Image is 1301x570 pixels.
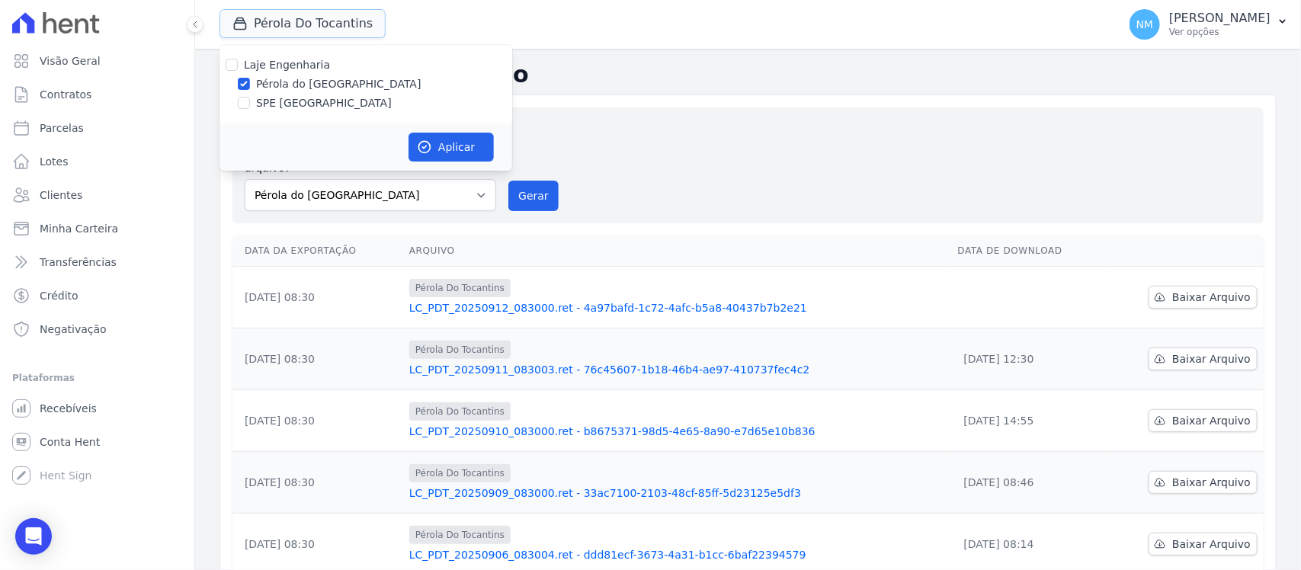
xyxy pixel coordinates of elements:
[952,390,1105,452] td: [DATE] 14:55
[1172,413,1251,428] span: Baixar Arquivo
[40,288,79,303] span: Crédito
[220,61,1277,88] h2: Exportações de Retorno
[1149,471,1258,494] a: Baixar Arquivo
[409,485,946,501] a: LC_PDT_20250909_083000.ret - 33ac7100-2103-48cf-85ff-5d23125e5df3
[409,133,494,162] button: Aplicar
[232,452,403,514] td: [DATE] 08:30
[40,322,107,337] span: Negativação
[508,181,559,211] button: Gerar
[409,547,946,562] a: LC_PDT_20250906_083004.ret - ddd81ecf-3673-4a31-b1cc-6baf22394579
[40,53,101,69] span: Visão Geral
[409,341,511,359] span: Pérola Do Tocantins
[40,221,118,236] span: Minha Carteira
[409,279,511,297] span: Pérola Do Tocantins
[6,146,188,177] a: Lotes
[40,401,97,416] span: Recebíveis
[256,95,392,111] label: SPE [GEOGRAPHIC_DATA]
[40,87,91,102] span: Contratos
[40,187,82,203] span: Clientes
[6,247,188,277] a: Transferências
[409,424,946,439] a: LC_PDT_20250910_083000.ret - b8675371-98d5-4e65-8a90-e7d65e10b836
[952,235,1105,267] th: Data de Download
[40,154,69,169] span: Lotes
[1172,536,1251,552] span: Baixar Arquivo
[6,113,188,143] a: Parcelas
[409,464,511,482] span: Pérola Do Tocantins
[40,255,117,270] span: Transferências
[244,59,330,71] label: Laje Engenharia
[409,526,511,544] span: Pérola Do Tocantins
[1169,26,1271,38] p: Ver opções
[6,280,188,311] a: Crédito
[1172,475,1251,490] span: Baixar Arquivo
[220,9,386,38] button: Pérola Do Tocantins
[6,427,188,457] a: Conta Hent
[409,362,946,377] a: LC_PDT_20250911_083003.ret - 76c45607-1b18-46b4-ae97-410737fec4c2
[1149,533,1258,556] a: Baixar Arquivo
[1136,19,1154,30] span: NM
[409,300,946,315] a: LC_PDT_20250912_083000.ret - 4a97bafd-1c72-4afc-b5a8-40437b7b2e21
[409,402,511,421] span: Pérola Do Tocantins
[6,46,188,76] a: Visão Geral
[952,452,1105,514] td: [DATE] 08:46
[232,267,403,328] td: [DATE] 08:30
[15,518,52,555] div: Open Intercom Messenger
[232,235,403,267] th: Data da Exportação
[1172,351,1251,367] span: Baixar Arquivo
[6,213,188,244] a: Minha Carteira
[6,393,188,424] a: Recebíveis
[232,328,403,390] td: [DATE] 08:30
[952,328,1105,390] td: [DATE] 12:30
[1169,11,1271,26] p: [PERSON_NAME]
[1117,3,1301,46] button: NM [PERSON_NAME] Ver opções
[1172,290,1251,305] span: Baixar Arquivo
[40,434,100,450] span: Conta Hent
[6,180,188,210] a: Clientes
[1149,286,1258,309] a: Baixar Arquivo
[232,390,403,452] td: [DATE] 08:30
[256,76,421,92] label: Pérola do [GEOGRAPHIC_DATA]
[6,79,188,110] a: Contratos
[403,235,952,267] th: Arquivo
[6,314,188,344] a: Negativação
[40,120,84,136] span: Parcelas
[1149,347,1258,370] a: Baixar Arquivo
[1149,409,1258,432] a: Baixar Arquivo
[12,369,182,387] div: Plataformas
